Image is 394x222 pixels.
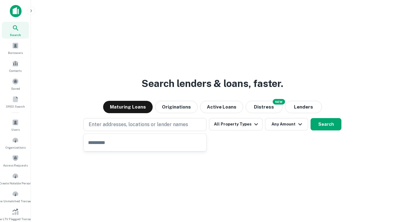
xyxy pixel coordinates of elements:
[8,50,23,55] span: Borrowers
[2,93,29,110] a: SREO Search
[200,101,243,113] button: Active Loans
[246,101,283,113] button: Search distressed loans with lien and other non-mortgage details.
[11,86,20,91] span: Saved
[3,163,28,168] span: Access Requests
[2,188,29,205] a: Review Unmatched Transactions
[10,32,21,37] span: Search
[2,40,29,56] a: Borrowers
[103,101,153,113] button: Maturing Loans
[285,101,322,113] button: Lenders
[265,118,308,130] button: Any Amount
[83,118,207,131] button: Enter addresses, locations or lender names
[209,118,263,130] button: All Property Types
[2,134,29,151] a: Organizations
[155,101,198,113] button: Originations
[142,76,283,91] h3: Search lenders & loans, faster.
[2,22,29,39] a: Search
[11,127,20,132] span: Users
[273,99,285,105] div: NEW
[363,173,394,202] iframe: Chat Widget
[6,104,25,109] span: SREO Search
[2,76,29,92] a: Saved
[10,5,22,17] img: capitalize-icon.png
[2,117,29,133] a: Users
[6,145,26,150] span: Organizations
[2,58,29,74] a: Contacts
[89,121,188,128] p: Enter addresses, locations or lender names
[9,68,22,73] span: Contacts
[311,118,341,130] button: Search
[2,170,29,187] a: Create Notable Person
[2,152,29,169] a: Access Requests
